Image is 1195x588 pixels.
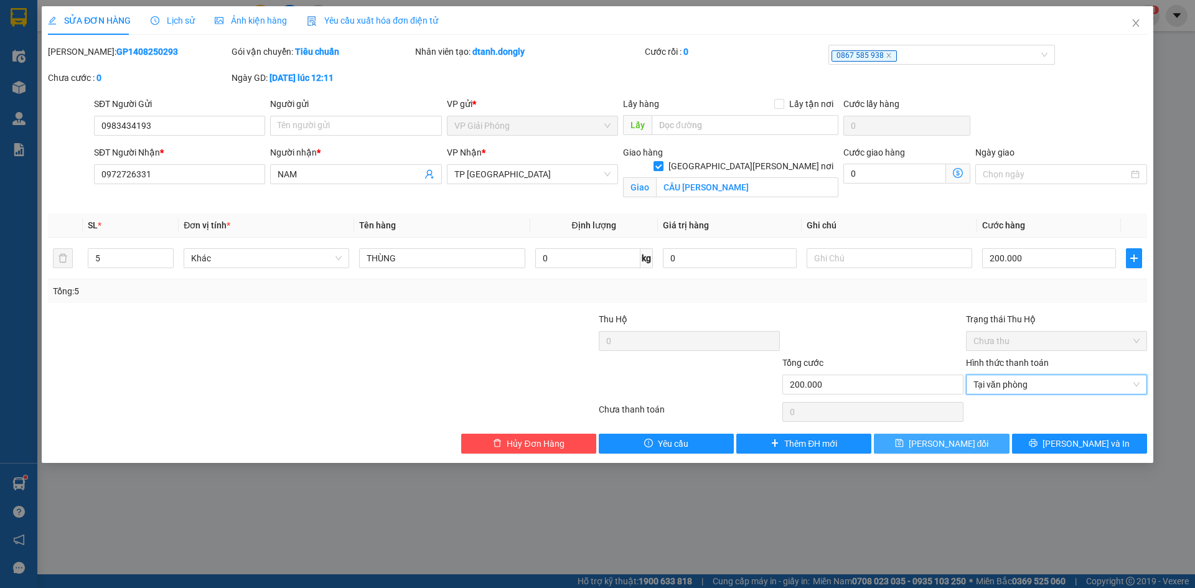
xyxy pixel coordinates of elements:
[953,168,963,178] span: dollar-circle
[843,99,899,109] label: Cước lấy hàng
[53,284,461,298] div: Tổng: 5
[652,115,838,135] input: Dọc đường
[215,16,287,26] span: Ảnh kiện hàng
[983,167,1128,181] input: Ngày giao
[48,16,131,26] span: SỬA ĐƠN HÀNG
[644,439,653,449] span: exclamation-circle
[48,45,229,58] div: [PERSON_NAME]:
[656,177,838,197] input: Giao tận nơi
[507,437,564,450] span: Hủy Đơn Hàng
[782,358,823,368] span: Tổng cước
[599,434,734,454] button: exclamation-circleYêu cầu
[454,165,611,184] span: TP Thanh Hóa
[359,220,396,230] span: Tên hàng
[807,248,972,268] input: Ghi Chú
[1118,6,1153,41] button: Close
[447,147,482,157] span: VP Nhận
[572,220,616,230] span: Định lượng
[53,68,121,95] strong: PHIẾU BIÊN NHẬN
[424,169,434,179] span: user-add
[623,99,659,109] span: Lấy hàng
[975,147,1015,157] label: Ngày giao
[94,146,265,159] div: SĐT Người Nhận
[843,164,946,184] input: Cước giao hàng
[1131,18,1141,28] span: close
[1126,248,1142,268] button: plus
[295,47,339,57] b: Tiêu chuẩn
[232,45,413,58] div: Gói vận chuyển:
[461,434,596,454] button: deleteHủy Đơn Hàng
[454,116,611,135] span: VP Giải Phóng
[270,97,441,111] div: Người gửi
[48,16,57,25] span: edit
[832,50,897,62] span: 0867 585 938
[645,45,826,58] div: Cước rồi :
[874,434,1009,454] button: save[PERSON_NAME] đổi
[138,50,212,63] span: GP1408250293
[48,71,229,85] div: Chưa cước :
[44,39,130,66] span: SĐT XE 0867 585 938
[7,36,36,80] img: logo
[1012,434,1147,454] button: printer[PERSON_NAME] và In
[784,97,838,111] span: Lấy tận nơi
[640,248,653,268] span: kg
[771,439,779,449] span: plus
[96,73,101,83] b: 0
[184,220,230,230] span: Đơn vị tính
[1029,439,1038,449] span: printer
[1043,437,1130,450] span: [PERSON_NAME] và In
[982,220,1025,230] span: Cước hàng
[447,97,618,111] div: VP gửi
[658,437,688,450] span: Yêu cầu
[966,312,1147,326] div: Trạng thái Thu Hộ
[307,16,438,26] span: Yêu cầu xuất hóa đơn điện tử
[784,437,837,450] span: Thêm ĐH mới
[843,116,970,136] input: Cước lấy hàng
[895,439,904,449] span: save
[88,220,98,230] span: SL
[493,439,502,449] span: delete
[1127,253,1141,263] span: plus
[94,97,265,111] div: SĐT Người Gửi
[623,115,652,135] span: Lấy
[307,16,317,26] img: icon
[359,248,525,268] input: VD: Bàn, Ghế
[37,10,137,37] strong: CHUYỂN PHÁT NHANH ĐÔNG LÝ
[53,248,73,268] button: delete
[269,73,334,83] b: [DATE] lúc 12:11
[973,332,1140,350] span: Chưa thu
[191,249,342,268] span: Khác
[151,16,195,26] span: Lịch sử
[843,147,905,157] label: Cước giao hàng
[966,358,1049,368] label: Hình thức thanh toán
[802,213,977,238] th: Ghi chú
[736,434,871,454] button: plusThêm ĐH mới
[270,146,441,159] div: Người nhận
[663,220,709,230] span: Giá trị hàng
[973,375,1140,394] span: Tại văn phòng
[599,314,627,324] span: Thu Hộ
[683,47,688,57] b: 0
[886,52,892,58] span: close
[151,16,159,25] span: clock-circle
[232,71,413,85] div: Ngày GD:
[663,159,838,173] span: [GEOGRAPHIC_DATA][PERSON_NAME] nơi
[623,177,656,197] span: Giao
[472,47,525,57] b: dtanh.dongly
[623,147,663,157] span: Giao hàng
[116,47,178,57] b: GP1408250293
[909,437,989,450] span: [PERSON_NAME] đổi
[215,16,223,25] span: picture
[597,403,781,424] div: Chưa thanh toán
[415,45,642,58] div: Nhân viên tạo:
